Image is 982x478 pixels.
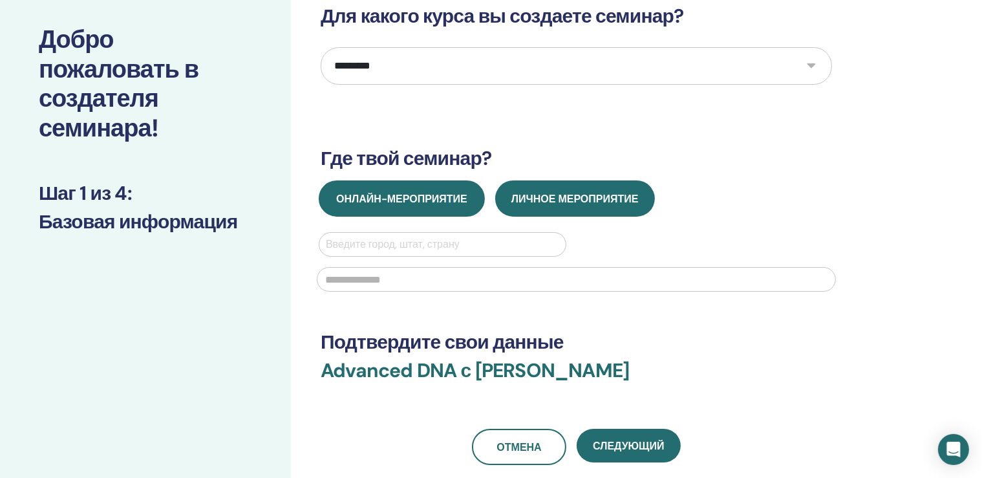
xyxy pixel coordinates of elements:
h3: Подтвердите свои данные [321,331,832,354]
h3: Базовая информация [39,210,252,234]
span: Отмена [496,440,541,454]
span: Следующий [593,439,664,453]
div: Open Intercom Messenger [938,434,969,465]
button: Следующий [577,429,680,462]
span: Онлайн-мероприятие [336,192,467,206]
button: Личное мероприятие [495,180,655,217]
h3: Advanced DNA с [PERSON_NAME] [321,359,832,398]
a: Отмена [472,429,566,465]
h3: Шаг 1 из 4 : [39,182,252,205]
h3: Для какого курса вы создаете семинар? [321,5,832,28]
h3: Где твой семинар? [321,147,832,170]
button: Онлайн-мероприятие [319,180,485,217]
span: Личное мероприятие [511,192,639,206]
h2: Добро пожаловать в создателя семинара! [39,25,252,143]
